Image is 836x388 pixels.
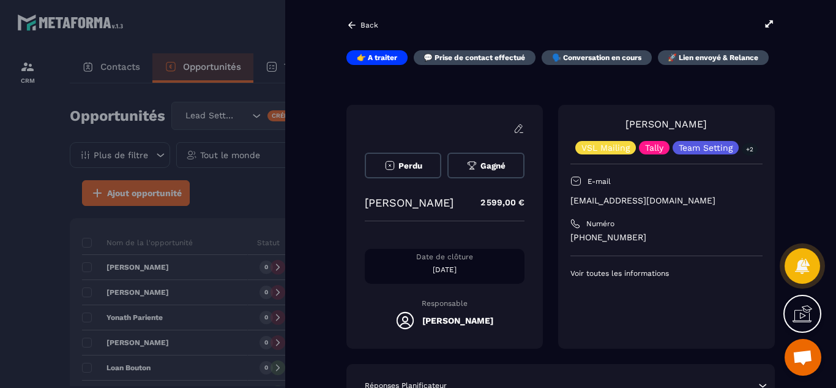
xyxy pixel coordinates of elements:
[365,265,524,275] p: [DATE]
[581,143,630,152] p: VSL Mailing
[742,143,758,156] p: +2
[468,191,524,215] p: 2 599,00 €
[365,196,453,209] p: [PERSON_NAME]
[570,268,763,278] p: Voir toutes les informations
[679,143,733,152] p: Team Setting
[668,53,758,63] p: 🚀 Lien envoyé & Relance
[365,153,441,178] button: Perdu
[645,143,663,152] p: Tally
[422,316,493,325] h5: [PERSON_NAME]
[447,153,524,178] button: Gagné
[365,299,524,308] p: Responsable
[625,118,707,130] a: [PERSON_NAME]
[586,219,614,229] p: Numéro
[360,21,378,29] p: Back
[785,339,821,376] div: Ouvrir le chat
[365,252,524,262] p: Date de clôture
[424,53,525,63] p: 💬 Prise de contact effectué
[398,161,422,170] span: Perdu
[552,53,641,63] p: 🗣️ Conversation en cours
[570,232,763,243] p: [PHONE_NUMBER]
[480,161,506,170] span: Gagné
[570,195,763,207] p: [EMAIL_ADDRESS][DOMAIN_NAME]
[357,53,397,63] p: 👉 A traiter
[588,177,611,186] p: E-mail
